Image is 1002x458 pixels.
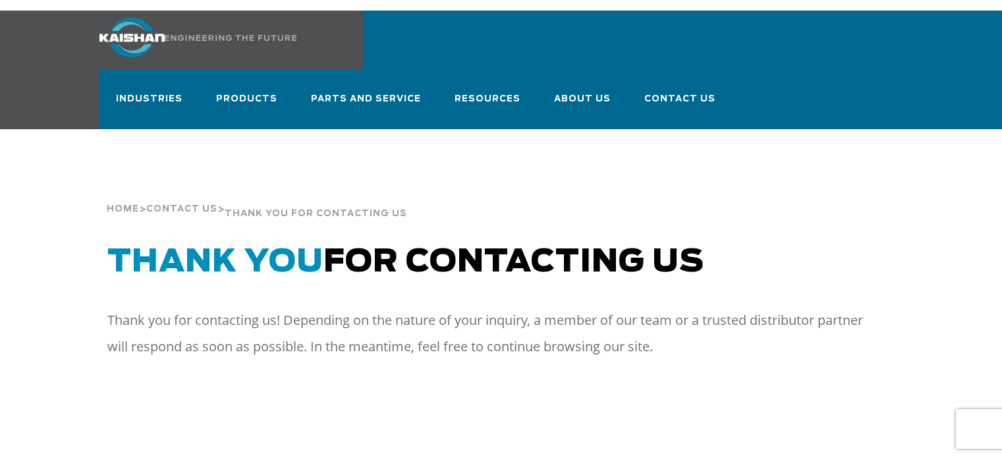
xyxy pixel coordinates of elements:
span: Thank You [107,246,323,278]
div: > > [107,175,407,224]
span: Resources [455,92,521,109]
span: Industries [116,92,183,109]
a: Kaishan USA [99,11,333,70]
span: Parts and Service [311,92,422,109]
a: Home [107,202,139,214]
img: kaishan logo [99,18,165,57]
a: Products [216,82,278,129]
a: About Us [554,82,611,129]
p: Thank you for contacting us! Depending on the nature of your inquiry, a member of our team or a t... [107,307,872,360]
a: Resources [455,82,521,129]
span: Home [107,205,139,214]
a: Contact Us [146,202,217,214]
span: Contact Us [644,92,715,107]
a: Industries [116,82,183,129]
a: Contact Us [644,82,715,127]
a: Parts and Service [311,82,422,129]
span: Products [216,92,278,109]
span: thank you for contacting us [225,210,407,218]
img: Engineering the future [165,35,296,41]
span: for Contacting Us [107,246,704,278]
span: About Us [554,92,611,109]
span: Contact Us [146,205,217,214]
